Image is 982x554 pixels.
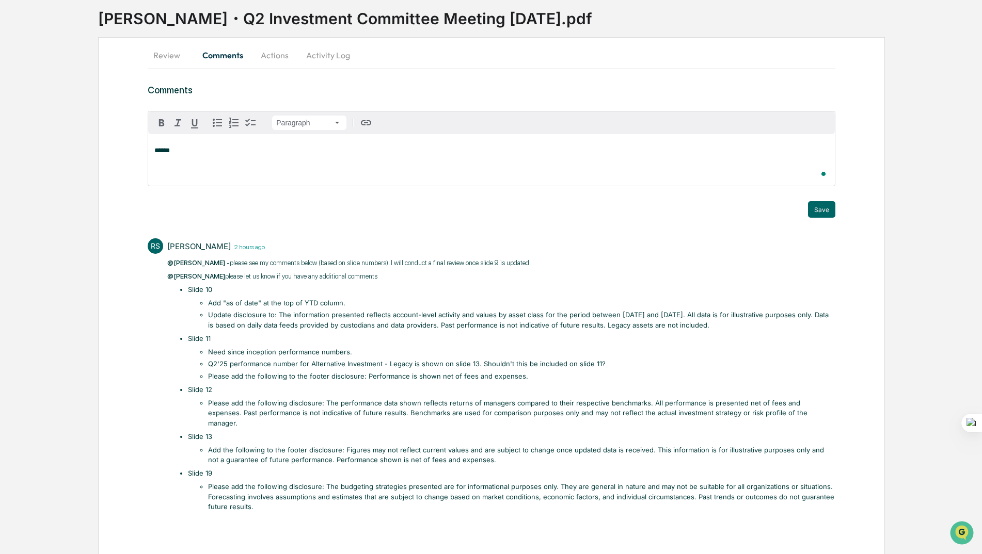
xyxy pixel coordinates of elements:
[949,520,977,548] iframe: Open customer support
[272,116,346,130] button: Block type
[148,238,163,254] div: RS
[35,79,169,89] div: Start new chat
[167,259,230,267] span: @[PERSON_NAME] -
[153,115,170,131] button: Bold
[148,43,194,68] button: Review
[208,310,835,330] li: Update disclosure to: The information presented reflects account-level activity and values by ass...
[85,130,128,140] span: Attestations
[186,115,203,131] button: Underline
[148,43,835,68] div: secondary tabs example
[188,334,835,382] li: Slide 11
[148,134,834,186] div: To enrich screen reader interactions, please activate Accessibility in Grammarly extension settings
[167,271,835,282] p: please let us know if you have any additional comments
[188,285,835,331] li: ​Slide 10
[194,43,251,68] button: Comments
[251,43,298,68] button: Actions
[71,126,132,144] a: 🗄️Attestations
[167,241,231,251] div: [PERSON_NAME]
[10,151,19,159] div: 🔎
[808,201,835,218] button: Save
[208,298,835,308] li: Add "as of date" at the top of YTD column.
[188,468,835,512] li: Slide 19
[298,43,358,68] button: Activity Log
[73,174,125,183] a: Powered byPylon
[75,131,83,139] div: 🗄️
[208,359,835,369] li: Q2'25 performance number for Alternative Investment - Legacy is shown on slide 13. Shouldn't this...
[231,242,265,251] time: Tuesday, September 23, 2025 at 1:45:39 PM PDT
[208,371,835,382] li: Please add the following to the footer disclosure: Performance is shown net of fees and expenses.
[167,258,835,268] p: please see my comments below (based on slide numbers). I will conduct a final review once slide 9...
[208,445,835,465] li: Add the following to the footer disclosure: Figures may not reflect current values and are subjec...
[21,130,67,140] span: Preclearance
[6,145,69,164] a: 🔎Data Lookup
[170,115,186,131] button: Italic
[188,432,835,465] li: Slide 13
[98,1,982,30] div: [PERSON_NAME]・Q2 Investment Committee Meeting [DATE].pdf
[208,482,835,512] li: Please add the following disclosure: The budgeting strategies presented are for informational pur...
[6,126,71,144] a: 🖐️Preclearance
[21,150,65,160] span: Data Lookup
[103,175,125,183] span: Pylon
[208,398,835,429] li: Please add the following disclosure: The performance data shown reflects returns of managers comp...
[10,22,188,38] p: How can we help?
[35,89,131,97] div: We're available if you need us!
[10,79,29,97] img: 1746055101610-c473b297-6a78-478c-a979-82029cc54cd1
[167,272,225,280] span: @[PERSON_NAME]
[167,515,835,526] p: ​
[176,82,188,94] button: Start new chat
[148,85,835,95] h3: Comments
[376,121,385,125] button: Attach files
[208,347,835,357] li: Need since inception performance numbers.
[10,131,19,139] div: 🖐️
[188,385,835,429] li: Slide 12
